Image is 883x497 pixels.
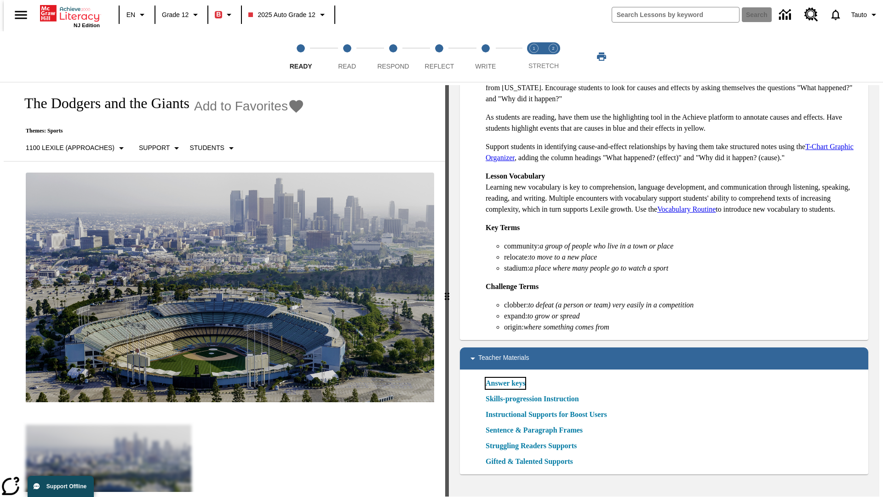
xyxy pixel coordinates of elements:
span: Write [475,63,496,70]
strong: Key Terms [486,224,520,231]
button: Stretch Respond step 2 of 2 [540,31,567,82]
span: Tauto [851,10,867,20]
button: Reflect step 4 of 5 [413,31,466,82]
button: Support Offline [28,476,94,497]
span: STRETCH [528,62,559,69]
button: Profile/Settings [848,6,883,23]
button: Write step 5 of 5 [459,31,512,82]
li: origin: [504,322,861,333]
p: Students [189,143,224,153]
em: to grow or spread [528,312,580,320]
em: a group of [539,242,570,250]
p: Themes: Sports [15,127,304,134]
div: Home [40,3,100,28]
button: Grade: Grade 12, Select a grade [158,6,205,23]
em: a place where many people go to watch a sport [529,264,668,272]
button: Scaffolds, Support [135,140,186,156]
a: Instructional Supports for Boost Users, Will open in new browser window or tab [486,409,607,420]
button: Print [587,48,616,65]
div: activity [449,85,879,497]
span: Add to Favorites [194,99,288,114]
strong: Challenge Terms [486,283,539,290]
h1: The Dodgers and the Giants [15,95,189,112]
p: Support [139,143,170,153]
li: stadium: [504,263,861,274]
span: B [216,9,221,20]
text: 1 [533,46,535,51]
p: 1100 Lexile (Approaches) [26,143,115,153]
button: Class: 2025 Auto Grade 12, Select your class [245,6,331,23]
p: As students are reading, have them use the highlighting tool in the Achieve platform to annotate ... [486,112,861,134]
em: where something comes from [524,323,609,331]
span: Respond [377,63,409,70]
li: relocate: [504,252,861,263]
a: Answer keys, Will open in new browser window or tab [486,378,525,389]
span: Read [338,63,356,70]
span: EN [126,10,135,20]
a: Resource Center, Will open in new tab [799,2,824,27]
button: Language: EN, Select a language [122,6,152,23]
img: Dodgers stadium. [26,173,434,403]
div: Teacher Materials [460,347,868,370]
a: Vocabulary Routine [657,205,716,213]
em: to move to a new place [529,253,597,261]
button: Open side menu [7,1,34,29]
text: 2 [552,46,554,51]
span: Grade 12 [162,10,189,20]
button: Stretch Read step 1 of 2 [521,31,547,82]
p: Explain to students that as they read [DATE] article, they will learn more about two baseball tea... [486,71,861,104]
div: reading [4,85,445,492]
li: expand: [504,311,861,322]
em: people who live in a town or place [572,242,673,250]
a: Notifications [824,3,848,27]
a: T-Chart Graphic Organizer [486,143,854,162]
button: Respond step 3 of 5 [367,31,420,82]
span: NJ Edition [74,23,100,28]
button: Read step 2 of 5 [320,31,373,82]
p: Support students in identifying cause-and-effect relationships by having them take structured not... [486,141,861,163]
a: Gifted & Talented Supports [486,456,579,467]
button: Add to Favorites - The Dodgers and the Giants [194,98,304,114]
em: to defeat (a person or team) very easily in a competition [528,301,694,309]
span: Ready [290,63,312,70]
a: Struggling Readers Supports [486,440,582,451]
li: clobber: [504,300,861,311]
button: Ready step 1 of 5 [274,31,327,82]
span: Reflect [425,63,454,70]
strong: Lesson Vocabulary [486,172,545,180]
button: Select Lexile, 1100 Lexile (Approaches) [22,140,131,156]
span: 2025 Auto Grade 12 [248,10,315,20]
a: Skills-progression Instruction, Will open in new browser window or tab [486,393,579,405]
button: Boost Class color is red. Change class color [211,6,238,23]
input: search field [612,7,739,22]
span: Support Offline [46,483,86,490]
a: Data Center [774,2,799,28]
p: Teacher Materials [478,353,529,364]
p: Learning new vocabulary is key to comprehension, language development, and communication through ... [486,171,861,215]
a: Sentence & Paragraph Frames, Will open in new browser window or tab [486,425,583,436]
button: Select Student [186,140,240,156]
div: Press Enter or Spacebar and then press right and left arrow keys to move the slider [445,85,449,497]
li: community: [504,241,861,252]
